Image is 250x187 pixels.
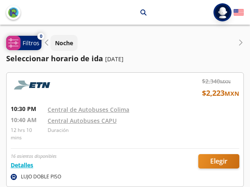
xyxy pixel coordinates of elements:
[40,33,42,40] span: 0
[50,35,78,51] button: Noche
[234,7,244,18] button: English
[6,5,21,20] button: back
[48,106,129,113] a: Central de Autobuses Colima
[11,161,33,169] button: Detalles
[55,39,73,47] p: Noche
[115,8,134,17] p: Puebla
[105,55,124,63] p: [DATE]
[6,53,103,64] p: Seleccionar horario de ida
[21,173,61,180] p: LUJO DOBLE PISO
[6,36,41,50] button: 0Filtros
[23,39,39,47] p: Filtros
[48,117,117,125] a: Central Autobuses CAPU
[213,3,232,21] button: Abrir menú de usuario
[11,153,57,160] p: 16 asientos disponibles
[85,8,105,17] p: Colima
